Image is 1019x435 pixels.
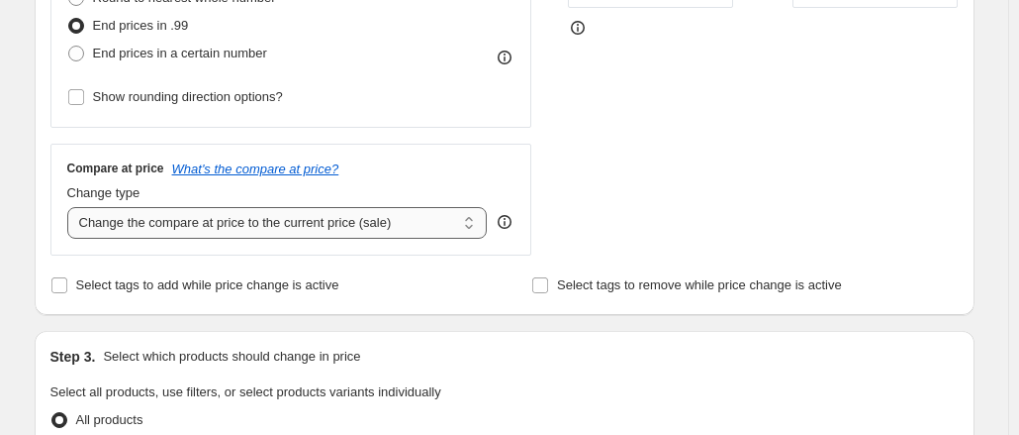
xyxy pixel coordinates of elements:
[76,412,143,427] span: All products
[172,162,339,176] button: What's the compare at price?
[557,277,842,292] span: Select tags to remove while price change is active
[67,185,140,200] span: Change type
[495,212,514,232] div: help
[50,347,96,367] h2: Step 3.
[93,18,189,33] span: End prices in .99
[76,277,339,292] span: Select tags to add while price change is active
[103,347,360,367] p: Select which products should change in price
[67,161,164,176] h3: Compare at price
[93,89,283,104] span: Show rounding direction options?
[93,46,267,60] span: End prices in a certain number
[50,384,441,399] span: Select all products, use filters, or select products variants individually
